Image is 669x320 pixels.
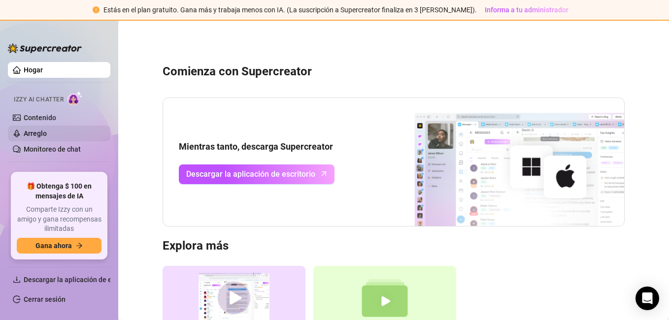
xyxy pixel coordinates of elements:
[636,287,659,310] div: Abra Intercom Messenger
[93,6,100,13] span: círculo de exclamación
[103,6,477,14] span: Estás en el plan gratuito. Gana más y trabaja menos con IA. (La suscripción a Supercreator finali...
[24,166,94,182] span: Automatizaciones
[485,6,569,14] span: Informa a tu administrador
[17,205,101,234] span: Comparte Izzy con un amigo y gana recompensas ilimitadas
[35,242,72,250] span: Gana ahora
[318,168,330,179] span: flecha arriba
[179,141,333,152] strong: Mientras tanto, descarga Supercreator
[24,276,138,284] span: Descargar la aplicación de escritorio
[24,114,56,122] a: Contenido
[24,145,81,153] a: Monitoreo de chat
[67,91,83,105] img: Charla de IA
[186,168,315,180] span: Descargar la aplicación de escritorio
[24,66,43,74] a: Hogar
[24,129,47,137] a: Arreglo
[378,98,624,226] img: download app
[76,242,83,249] span: flecha derecha
[163,238,625,254] h3: Explora más
[17,238,101,254] button: Gana ahoraflecha derecha
[8,43,82,53] img: logo-BBDzfeDw.svg
[17,182,101,201] span: 🎁 Obtenga $ 100 en mensajes de IA
[163,64,625,80] h3: Comienza con Supercreator
[179,164,334,184] a: Descargar la aplicación de escritorioflecha arriba
[14,95,64,104] span: Izzy AI Chatter
[24,295,66,303] a: Cerrar sesión
[481,4,572,16] button: Informa a tu administrador
[13,276,21,284] span: descargar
